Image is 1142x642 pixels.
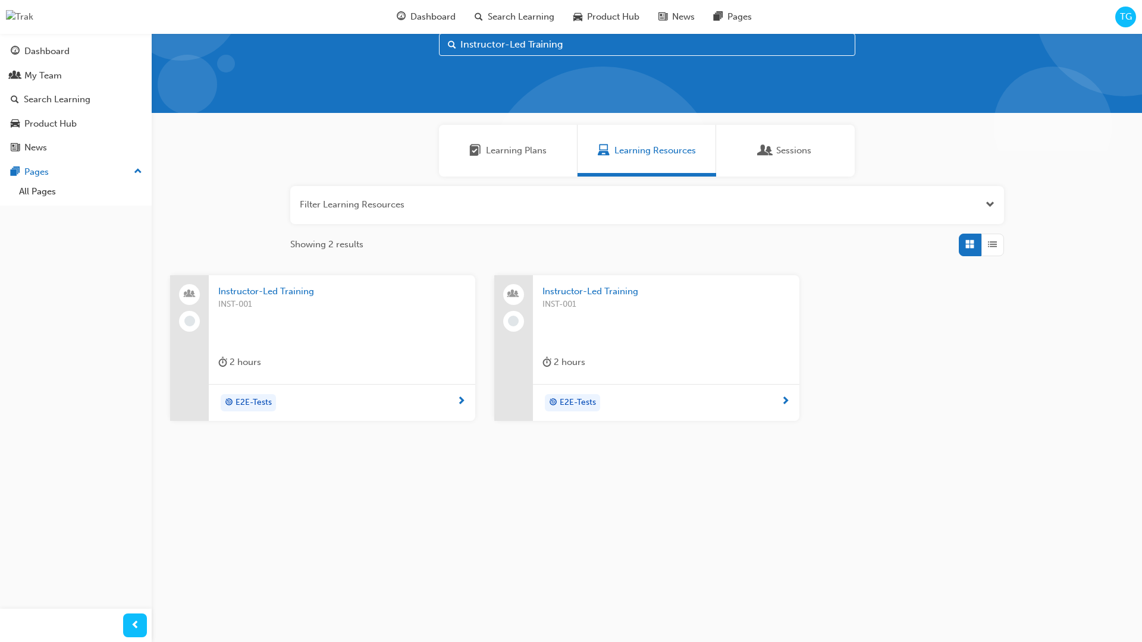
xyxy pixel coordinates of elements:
div: News [24,141,47,155]
span: pages-icon [714,10,723,24]
span: E2E-Tests [236,396,272,410]
span: Learning Plans [469,144,481,158]
div: Dashboard [24,45,70,58]
a: news-iconNews [649,5,704,29]
span: E2E-Tests [560,396,596,410]
span: Dashboard [410,10,456,24]
span: TG [1120,10,1132,24]
span: guage-icon [397,10,406,24]
button: TG [1115,7,1136,27]
span: Instructor-Led Training [542,285,790,298]
a: guage-iconDashboard [387,5,465,29]
div: 2 hours [542,355,585,370]
span: learningRecordVerb_NONE-icon [184,316,195,326]
span: Grid [965,238,974,251]
a: pages-iconPages [704,5,761,29]
span: Learning Plans [486,144,547,158]
span: up-icon [134,164,142,180]
a: Search Learning [5,89,147,111]
a: My Team [5,65,147,87]
span: Sessions [760,144,771,158]
span: people-icon [11,71,20,81]
a: Instructor-Led TrainingINST-001duration-icon 2 hourstarget-iconE2E-Tests [170,275,475,421]
span: Search Learning [488,10,554,24]
a: Learning ResourcesLearning Resources [578,125,716,177]
a: All Pages [14,182,147,201]
span: next-icon [781,396,790,407]
span: guage-icon [11,46,20,57]
a: Learning PlansLearning Plans [439,125,578,177]
div: 2 hours [218,355,261,370]
button: Open the filter [986,198,994,212]
span: target-icon [549,395,557,411]
input: Search... [439,33,855,56]
a: search-iconSearch Learning [465,5,564,29]
span: duration-icon [542,355,551,370]
button: Pages [5,161,147,183]
div: Search Learning [24,93,90,106]
span: INST-001 [542,298,790,311]
span: Instructor-Led Training [218,285,466,298]
span: next-icon [457,396,466,407]
span: Learning Resources [598,144,610,158]
span: news-icon [11,143,20,153]
span: people-icon [509,287,517,302]
span: Showing 2 results [290,238,363,251]
div: My Team [24,69,62,83]
a: Product Hub [5,113,147,135]
span: target-icon [225,395,233,411]
span: prev-icon [131,618,140,633]
a: Dashboard [5,40,147,62]
a: SessionsSessions [716,125,855,177]
span: INST-001 [218,298,466,311]
span: search-icon [11,95,19,105]
span: pages-icon [11,167,20,178]
span: List [988,238,997,251]
a: car-iconProduct Hub [564,5,649,29]
span: learningRecordVerb_NONE-icon [508,316,519,326]
span: News [672,10,695,24]
span: people-icon [186,287,194,302]
div: Pages [24,165,49,179]
span: Pages [727,10,752,24]
a: News [5,137,147,159]
span: Sessions [776,144,811,158]
img: Trak [6,10,33,24]
span: search-icon [475,10,483,24]
button: DashboardMy TeamSearch LearningProduct HubNews [5,38,147,161]
a: Instructor-Led TrainingINST-001duration-icon 2 hourstarget-iconE2E-Tests [494,275,799,421]
span: Search [448,38,456,52]
span: duration-icon [218,355,227,370]
span: news-icon [658,10,667,24]
span: car-icon [573,10,582,24]
div: Product Hub [24,117,77,131]
span: Product Hub [587,10,639,24]
span: car-icon [11,119,20,130]
span: Learning Resources [614,144,696,158]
